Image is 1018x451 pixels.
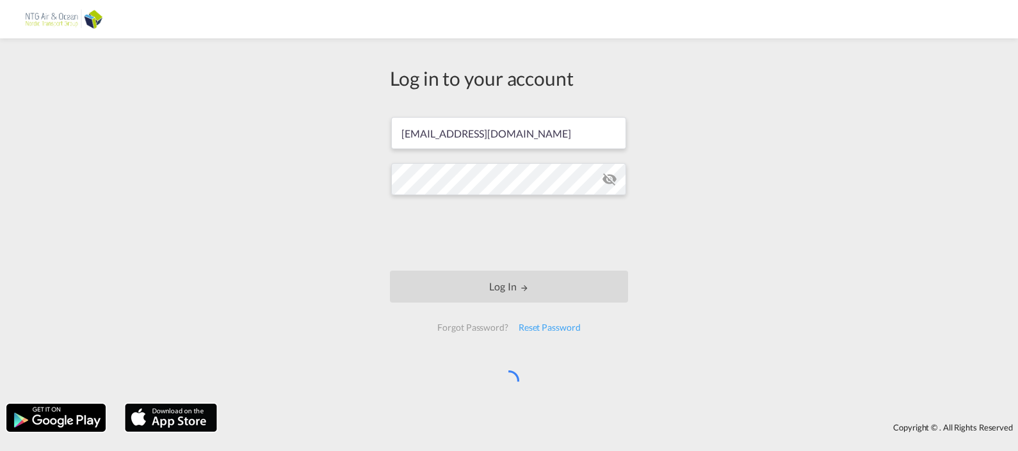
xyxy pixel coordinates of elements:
md-icon: icon-eye-off [602,171,617,187]
iframe: reCAPTCHA [412,208,606,258]
img: 24501a20ab7611ecb8bce1a71c18ae17.png [19,5,106,34]
div: Log in to your account [390,65,628,91]
button: LOGIN [390,271,628,303]
div: Reset Password [513,316,586,339]
input: Enter email/phone number [391,117,626,149]
div: Forgot Password? [432,316,513,339]
div: Copyright © . All Rights Reserved [223,416,1018,438]
img: google.png [5,402,107,433]
img: apple.png [124,402,218,433]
